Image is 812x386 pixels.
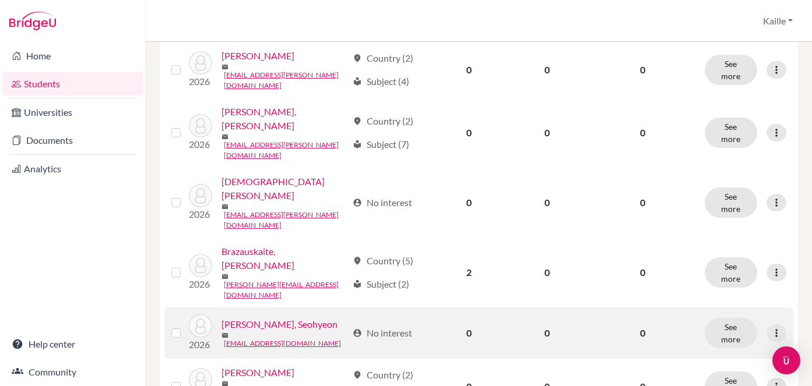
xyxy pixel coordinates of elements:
td: 0 [507,42,588,98]
div: Country (5) [353,254,413,268]
img: Cho, Seohyeon [189,314,212,338]
p: 0 [595,326,691,340]
img: Bishop, Kyte [189,114,212,137]
td: 0 [431,98,507,168]
td: 0 [507,307,588,359]
button: See more [705,257,757,288]
span: mail [222,332,229,339]
a: [EMAIL_ADDRESS][PERSON_NAME][DOMAIN_NAME] [224,210,348,231]
a: Home [2,44,143,68]
div: Subject (4) [353,75,409,88]
p: 0 [595,265,691,279]
img: Bishop, Luka [189,184,212,207]
a: [PERSON_NAME][EMAIL_ADDRESS][DOMAIN_NAME] [224,279,348,300]
p: 2026 [189,277,212,291]
div: Country (2) [353,368,413,382]
a: Universities [2,101,143,124]
span: local_library [353,279,362,289]
a: Community [2,360,143,384]
div: Subject (7) [353,137,409,151]
a: [EMAIL_ADDRESS][DOMAIN_NAME] [224,338,341,349]
td: 0 [507,98,588,168]
button: See more [705,55,757,85]
div: Subject (2) [353,277,409,291]
span: mail [222,203,229,210]
p: 2026 [189,75,212,88]
button: See more [705,187,757,218]
span: mail [222,273,229,280]
span: mail [222,133,229,140]
span: local_library [353,77,362,86]
a: [EMAIL_ADDRESS][PERSON_NAME][DOMAIN_NAME] [224,140,348,161]
td: 0 [431,168,507,238]
a: Documents [2,129,143,152]
a: Help center [2,332,143,356]
a: [PERSON_NAME], [PERSON_NAME] [222,105,348,133]
span: account_circle [353,198,362,207]
img: Bridge-U [9,12,56,30]
a: Students [2,72,143,95]
img: Brazauskaite, Elena [189,254,212,277]
span: account_circle [353,328,362,338]
td: 2 [431,238,507,307]
span: location_on [353,54,362,63]
div: No interest [353,326,412,340]
td: 0 [431,307,507,359]
p: 2026 [189,137,212,151]
p: 0 [595,126,691,140]
td: 0 [431,42,507,98]
a: [DEMOGRAPHIC_DATA][PERSON_NAME] [222,175,348,203]
span: location_on [353,370,362,380]
span: local_library [353,140,362,149]
a: [PERSON_NAME] [222,366,294,380]
span: location_on [353,256,362,265]
div: Country (2) [353,51,413,65]
a: [PERSON_NAME] [222,49,294,63]
a: Brazauskaite, [PERSON_NAME] [222,245,348,272]
span: location_on [353,116,362,126]
p: 2026 [189,207,212,221]
button: See more [705,318,757,348]
td: 0 [507,168,588,238]
img: Asebedo, Amira [189,51,212,75]
div: Open Intercom Messenger [772,346,800,374]
span: mail [222,63,229,70]
p: 0 [595,196,691,210]
p: 2026 [189,338,212,352]
td: 0 [507,238,588,307]
button: Kaille [758,10,798,32]
a: Analytics [2,157,143,180]
div: Country (2) [353,114,413,128]
p: 0 [595,63,691,77]
a: [EMAIL_ADDRESS][PERSON_NAME][DOMAIN_NAME] [224,70,348,91]
a: [PERSON_NAME], Seohyeon [222,317,338,331]
button: See more [705,118,757,148]
div: No interest [353,196,412,210]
